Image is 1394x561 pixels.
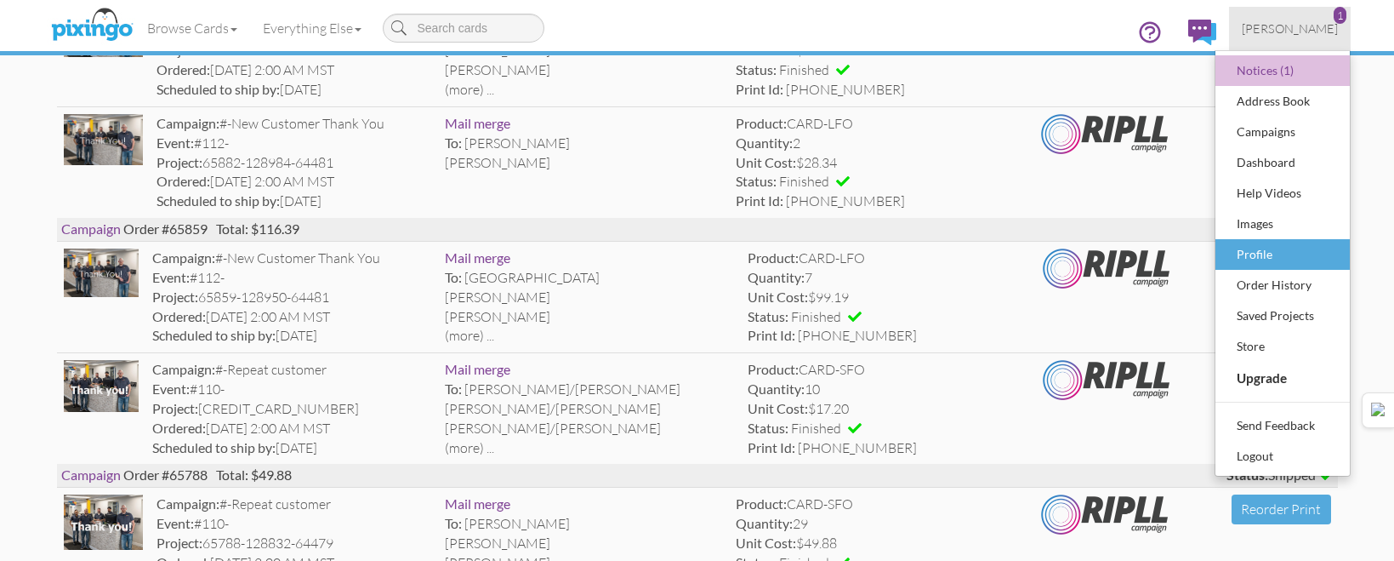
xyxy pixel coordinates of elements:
img: Ripll_Logo_campaign.png [1043,360,1170,401]
span: [PERSON_NAME] [445,308,550,325]
strong: Quantity: [748,381,805,397]
span: [PHONE_NUMBER] [798,439,917,456]
div: Campaigns [1232,119,1333,145]
img: Detect Auto [1371,403,1386,418]
div: 10 [748,380,1019,399]
img: 128951-1-1741338023552-f2012d5f5da7df78-qa.jpg [64,360,139,412]
div: #110- [152,380,431,399]
span: [GEOGRAPHIC_DATA] [464,269,600,286]
input: Search cards [383,14,544,43]
div: Mail merge [445,360,734,380]
strong: Event: [152,269,190,285]
div: [DATE] 2:00 AM MST [156,172,431,192]
strong: Unit Cost: [736,535,796,551]
strong: Product: [736,115,787,131]
div: Notices (1) [1232,58,1333,83]
strong: Quantity: [736,515,793,531]
a: Address Book [1215,86,1350,117]
span: [PERSON_NAME] [464,515,570,532]
strong: Scheduled to ship by: [156,81,280,97]
strong: Campaign: [152,249,215,266]
a: Help Videos [1215,178,1350,209]
span: [PHONE_NUMBER] [786,192,905,209]
strong: Event: [152,381,190,397]
div: (more) ... [445,80,722,100]
div: 29 [736,514,1015,534]
div: Order #65859 [57,218,1338,241]
span: Campaign [61,467,121,483]
strong: Project: [152,400,198,416]
a: Store [1215,331,1350,362]
strong: Quantity: [736,135,793,151]
img: 128832-1-1741078825367-1eb808da0ed1beb1-qa.jpg [64,495,144,549]
strong: Ordered: [152,420,206,436]
span: [PERSON_NAME] [445,154,550,171]
div: #-New Customer Thank You [152,249,431,268]
div: #-New Customer Thank You [156,114,431,134]
div: $99.19 [748,288,1019,307]
span: Finished [791,420,841,437]
div: Saved Projects [1232,303,1333,329]
strong: Status: [736,173,777,189]
div: 65788-128832-64479 [156,534,431,553]
strong: Event: [156,515,194,531]
span: To: [445,269,462,285]
strong: Print Id: [748,439,795,455]
strong: Unit Cost: [736,154,796,170]
div: #112- [152,268,431,288]
strong: Product: [736,495,787,512]
span: To: [445,381,462,397]
a: Notices (1) [1215,55,1350,86]
strong: Ordered: [156,173,210,189]
span: [PHONE_NUMBER] [786,81,905,98]
div: Mail merge [445,249,734,268]
span: Finished [779,61,829,78]
strong: Project: [152,289,198,305]
img: Ripll_Logo_campaign.png [1043,249,1170,289]
span: [PERSON_NAME]/[PERSON_NAME] [464,381,680,398]
strong: Campaign: [156,495,219,512]
a: Logout [1215,441,1350,472]
div: Address Book [1232,89,1333,114]
img: Ripll_Logo_campaign.png [1041,114,1169,155]
strong: Status: [748,308,788,324]
div: Send Feedback [1232,413,1333,438]
div: [CREDIT_CARD_NUMBER] [152,399,431,419]
div: 1 [1334,7,1346,24]
a: Dashboard [1215,147,1350,178]
span: [PERSON_NAME] [1242,21,1338,36]
img: 128984-1-1741424423604-7ce44ae570c53653-qa.jpg [64,114,144,165]
strong: Event: [156,135,194,151]
span: [PERSON_NAME]/[PERSON_NAME] [445,400,661,417]
div: $17.20 [748,399,1019,419]
a: Saved Projects [1215,301,1350,331]
strong: Ordered: [152,308,206,324]
div: CARD-LFO [748,249,1019,268]
div: Mail merge [445,495,722,514]
strong: Scheduled to ship by: [156,192,280,209]
div: [DATE] 2:00 AM MST [152,307,431,327]
iframe: Chat [1393,560,1394,561]
div: Logout [1232,444,1333,469]
strong: Quantity: [748,269,805,285]
div: CARD-LFO [736,114,1015,134]
strong: Status: [736,61,777,77]
strong: Scheduled to ship by: [152,327,276,343]
strong: Scheduled to ship by: [152,439,276,455]
span: [PERSON_NAME] [445,289,550,306]
a: [PERSON_NAME] 1 [1229,7,1351,50]
div: (more) ... [445,326,734,346]
div: 65882-128984-64481 [156,153,431,173]
strong: Project: [156,535,202,551]
strong: Status: [748,420,788,436]
span: Campaign [61,220,121,237]
div: 65859-128950-64481 [152,288,431,307]
span: Total: $116.39 [216,220,299,237]
strong: Print Id: [736,81,783,97]
div: #-Repeat customer [152,360,431,380]
div: Images [1232,211,1333,237]
div: Mail merge [445,114,722,134]
strong: Product: [748,249,799,266]
strong: Print Id: [748,327,795,343]
div: CARD-SFO [748,360,1019,380]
